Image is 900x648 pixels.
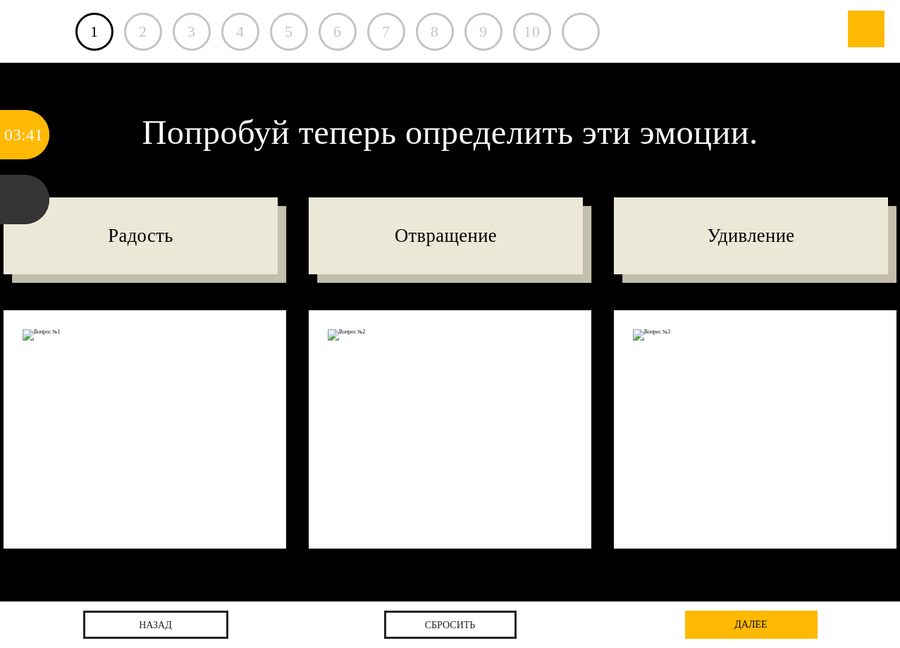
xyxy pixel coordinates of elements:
[633,329,877,341] img: Вопрос №3
[328,329,572,341] img: Вопрос №2
[384,611,517,639] div: Сбросить
[23,329,267,341] img: Вопрос №1
[83,611,228,639] a: назад
[4,197,277,274] p: Радость
[26,110,43,159] div: 41
[270,13,308,51] div: 5
[416,13,454,51] div: 8
[464,13,503,51] div: 9
[309,197,582,274] p: Отвращение
[513,13,551,51] div: 10
[173,13,211,51] div: 3
[685,611,818,639] div: далее
[21,110,26,159] div: :
[221,13,259,51] div: 4
[319,13,357,51] div: 6
[367,13,405,51] div: 7
[75,13,113,51] a: 1
[614,197,887,274] p: Удивление
[124,13,162,51] div: 2
[4,110,21,159] div: 03
[4,116,896,184] h2: Попробуй теперь определить эти эмоции.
